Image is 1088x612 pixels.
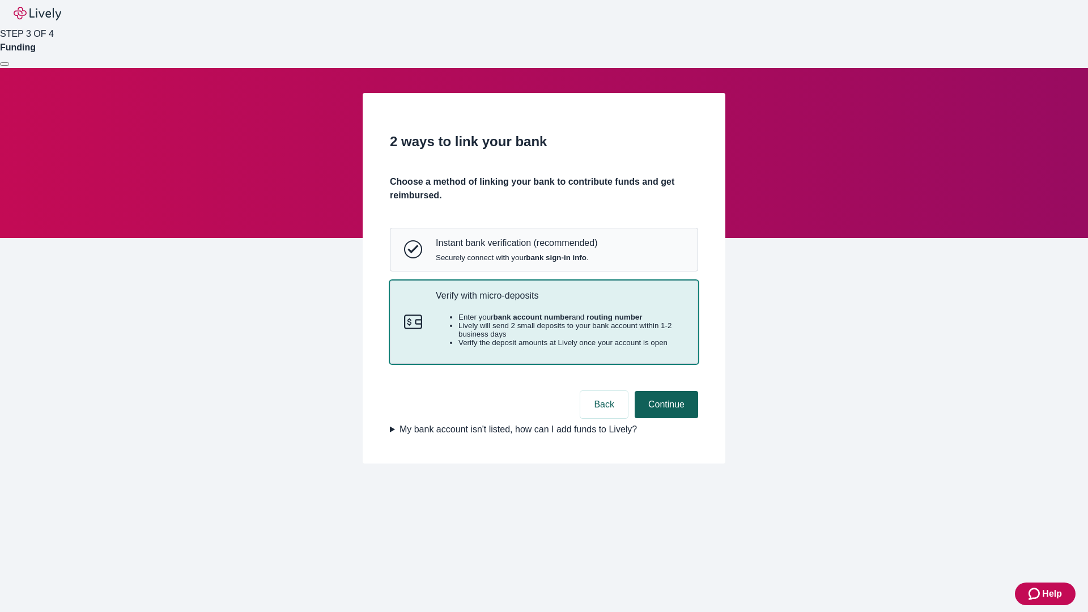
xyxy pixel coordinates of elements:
svg: Micro-deposits [404,313,422,331]
span: Securely connect with your . [436,253,597,262]
svg: Zendesk support icon [1028,587,1042,601]
button: Micro-depositsVerify with micro-depositsEnter yourbank account numberand routing numberLively wil... [390,281,698,364]
h2: 2 ways to link your bank [390,131,698,152]
img: Lively [14,7,61,20]
button: Zendesk support iconHelp [1015,583,1076,605]
button: Back [580,391,628,418]
span: Help [1042,587,1062,601]
button: Continue [635,391,698,418]
li: Lively will send 2 small deposits to your bank account within 1-2 business days [458,321,684,338]
h4: Choose a method of linking your bank to contribute funds and get reimbursed. [390,175,698,202]
p: Instant bank verification (recommended) [436,237,597,248]
svg: Instant bank verification [404,240,422,258]
button: Instant bank verificationInstant bank verification (recommended)Securely connect with yourbank si... [390,228,698,270]
strong: bank sign-in info [526,253,586,262]
li: Verify the deposit amounts at Lively once your account is open [458,338,684,347]
li: Enter your and [458,313,684,321]
strong: bank account number [494,313,572,321]
summary: My bank account isn't listed, how can I add funds to Lively? [390,423,698,436]
strong: routing number [586,313,642,321]
p: Verify with micro-deposits [436,290,684,301]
